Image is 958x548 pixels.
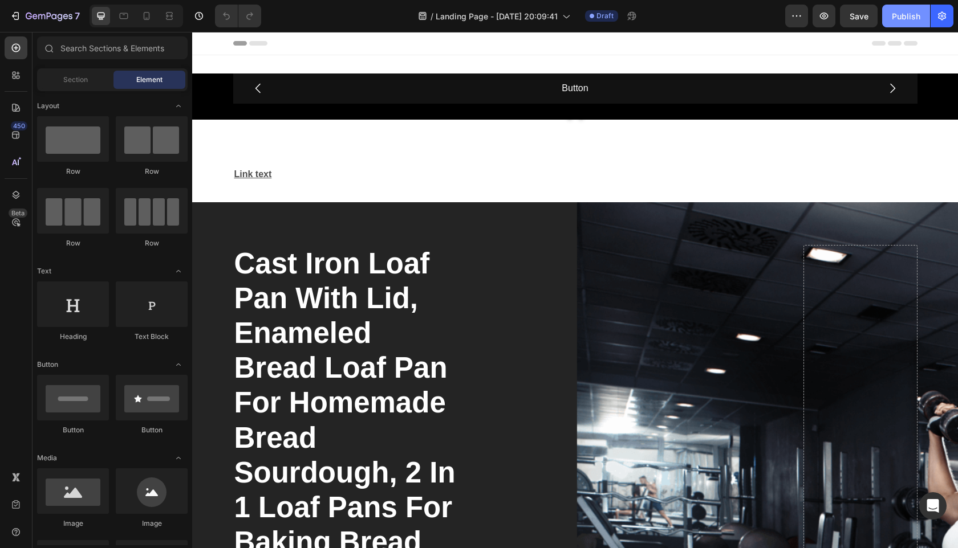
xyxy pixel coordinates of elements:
[136,75,163,85] span: Element
[116,332,188,342] div: Text Block
[116,518,188,529] div: Image
[42,137,80,147] a: Link text
[169,355,188,374] span: Toggle open
[37,101,59,111] span: Layout
[192,32,958,548] iframe: Design area
[37,266,51,276] span: Text
[431,10,433,22] span: /
[374,81,381,88] button: Dot
[596,11,614,21] span: Draft
[215,5,261,27] div: Undo/Redo
[116,238,188,248] div: Row
[37,332,109,342] div: Heading
[37,453,57,463] span: Media
[684,40,716,72] button: Carousel Next Arrow
[9,208,27,218] div: Beta
[370,48,396,65] p: Button
[37,359,58,370] span: Button
[385,81,392,88] button: Dot
[37,518,109,529] div: Image
[37,36,188,59] input: Search Sections & Elements
[882,5,930,27] button: Publish
[75,9,80,23] p: 7
[37,425,109,435] div: Button
[5,5,85,27] button: 7
[37,238,109,248] div: Row
[919,492,947,520] div: Open Intercom Messenger
[892,10,920,22] div: Publish
[436,10,558,22] span: Landing Page - [DATE] 20:09:41
[169,262,188,280] span: Toggle open
[116,166,188,177] div: Row
[169,449,188,467] span: Toggle open
[63,75,88,85] span: Section
[169,97,188,115] span: Toggle open
[840,5,878,27] button: Save
[37,166,109,177] div: Row
[11,121,27,130] div: 450
[850,11,868,21] span: Save
[116,425,188,435] div: Button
